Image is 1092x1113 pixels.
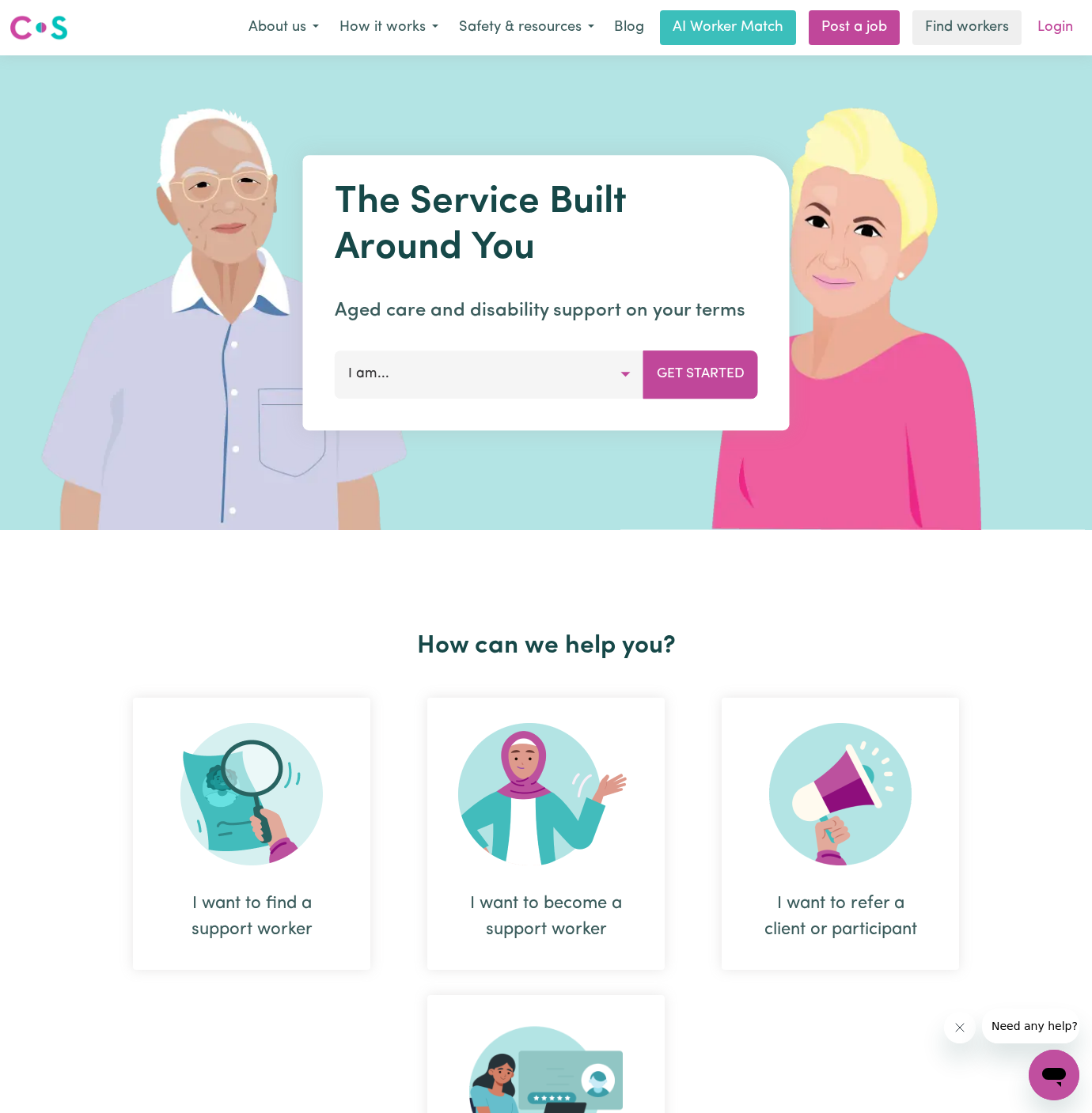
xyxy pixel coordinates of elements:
[238,11,329,44] button: About us
[643,350,758,398] button: Get Started
[722,698,959,970] div: I want to refer a client or participant
[1028,10,1083,45] a: Login
[9,9,68,46] a: Careseekers logo
[104,631,988,661] h2: How can we help you?
[458,723,634,865] img: Become Worker
[329,11,449,44] button: How it works
[660,10,796,45] a: AI Worker Match
[769,723,912,865] img: Refer
[944,1012,976,1043] iframe: Close message
[760,891,921,943] div: I want to refer a client or participant
[335,350,644,398] button: I am...
[171,891,332,943] div: I want to find a support worker
[335,180,758,271] h1: The Service Built Around You
[465,891,627,943] div: I want to become a support worker
[9,13,68,42] img: Careseekers logo
[912,10,1022,45] a: Find workers
[1029,1050,1079,1100] iframe: Button to launch messaging window
[180,723,323,865] img: Search
[605,10,654,45] a: Blog
[449,11,605,44] button: Safety & resources
[982,1009,1079,1043] iframe: Message from company
[133,698,370,970] div: I want to find a support worker
[809,10,900,45] a: Post a job
[335,297,758,325] p: Aged care and disability support on your terms
[427,698,665,970] div: I want to become a support worker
